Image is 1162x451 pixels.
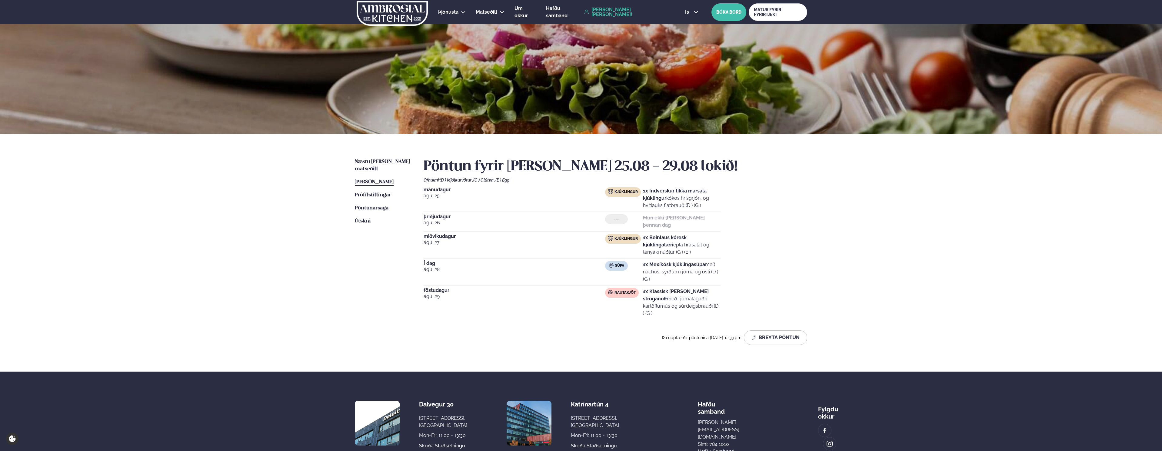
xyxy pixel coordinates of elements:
[608,189,613,194] img: chicken.svg
[355,205,388,211] span: Pöntunarsaga
[546,5,568,18] span: Hafðu samband
[424,187,605,192] span: mánudagur
[355,179,394,186] a: [PERSON_NAME]
[744,330,807,345] button: Breyta Pöntun
[571,401,619,408] div: Katrínartún 4
[424,261,605,266] span: Í dag
[643,235,687,248] strong: 1x Beinlaus kóresk kjúklingalæri
[355,218,371,225] a: Útskrá
[643,188,707,201] strong: 1x Indverskur tikka marsala kjúklingur
[424,214,605,219] span: þriðjudagur
[476,9,497,15] span: Matseðill
[615,263,624,268] span: Súpa
[419,415,467,429] div: [STREET_ADDRESS], [GEOGRAPHIC_DATA]
[419,432,467,439] div: Mon-Fri: 11:00 - 13:30
[614,190,638,195] span: Kjúklingur
[685,10,691,15] span: is
[438,8,458,16] a: Þjónusta
[355,159,410,172] span: Næstu [PERSON_NAME] matseðill
[424,288,605,293] span: föstudagur
[643,262,705,267] strong: 1x Mexíkósk kjúklingasúpa
[424,158,807,175] h2: Pöntun fyrir [PERSON_NAME] 25.08 - 29.08 lokið!
[818,401,838,420] div: Fylgdu okkur
[424,178,807,182] div: Ofnæmi:
[609,263,614,268] img: soup.svg
[440,178,473,182] span: (D ) Mjólkurvörur ,
[355,401,400,446] img: image alt
[355,179,394,185] span: [PERSON_NAME]
[424,219,605,226] span: ágú. 26
[571,432,619,439] div: Mon-Fri: 11:00 - 13:30
[424,293,605,300] span: ágú. 29
[473,178,495,182] span: (G ) Glúten ,
[438,9,458,15] span: Þjónusta
[614,217,619,222] span: ---
[643,187,721,209] p: kókos hrísgrjón, og hvítlauks flatbrauð (D ) (G )
[419,442,465,449] a: Skoða staðsetningu
[711,3,746,21] button: BÓKA BORÐ
[571,442,617,449] a: Skoða staðsetningu
[546,5,581,19] a: Hafðu samband
[514,5,528,18] span: Um okkur
[643,215,705,228] strong: Mun ekki [PERSON_NAME] þennan dag
[821,427,828,434] img: image alt
[514,5,536,19] a: Um okkur
[424,192,605,199] span: ágú. 25
[643,289,709,302] strong: 1x Klassísk [PERSON_NAME] stroganoff
[355,205,388,212] a: Pöntunarsaga
[476,8,497,16] a: Matseðill
[6,433,18,445] a: Cookie settings
[643,288,721,317] p: með rjómalagaðri kartöflumús og súrdeigsbrauði (D ) (G )
[698,396,725,415] span: Hafðu samband
[608,236,613,241] img: chicken.svg
[643,234,721,256] p: epla hrásalat og teriyaki núðlur (G ) (E )
[355,192,391,198] span: Prófílstillingar
[643,261,721,283] p: með nachos, sýrðum rjóma og osti (D ) (G )
[826,440,833,447] img: image alt
[698,419,739,441] a: [PERSON_NAME][EMAIL_ADDRESS][DOMAIN_NAME]
[419,401,467,408] div: Dalvegur 30
[424,266,605,273] span: ágú. 28
[608,290,613,295] img: beef.svg
[823,437,836,450] a: image alt
[424,239,605,246] span: ágú. 27
[355,192,391,199] a: Prófílstillingar
[356,1,428,26] img: logo
[614,236,638,241] span: Kjúklingur
[495,178,509,182] span: (E ) Egg
[680,10,703,15] button: is
[355,158,411,173] a: Næstu [PERSON_NAME] matseðill
[818,424,831,437] a: image alt
[355,219,371,224] span: Útskrá
[614,290,636,295] span: Nautakjöt
[698,441,739,448] p: Sími: 784 1010
[571,415,619,429] div: [STREET_ADDRESS], [GEOGRAPHIC_DATA]
[424,234,605,239] span: miðvikudagur
[584,7,671,17] a: [PERSON_NAME] [PERSON_NAME]!
[662,335,741,340] span: Þú uppfærðir pöntunina [DATE] 12:33 pm
[749,3,807,21] a: MATUR FYRIR FYRIRTÆKI
[507,401,551,446] img: image alt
